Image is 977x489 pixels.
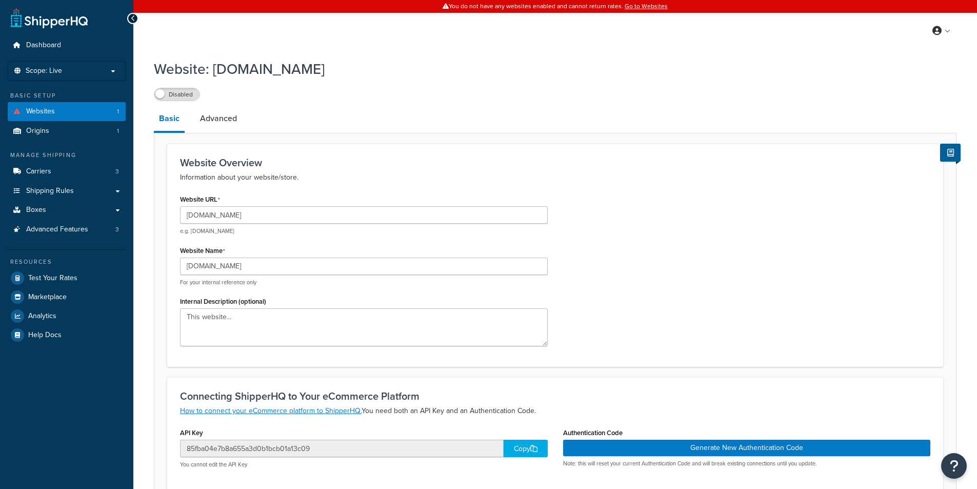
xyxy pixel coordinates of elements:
a: Basic [154,106,185,133]
span: Dashboard [26,41,61,50]
span: 3 [115,167,119,176]
span: 3 [115,225,119,234]
a: Go to Websites [625,2,668,11]
a: Marketplace [8,288,126,306]
div: Copy [504,440,548,457]
span: 1 [117,107,119,116]
a: Dashboard [8,36,126,55]
a: Carriers3 [8,162,126,181]
span: Shipping Rules [26,187,74,195]
a: Help Docs [8,326,126,344]
span: Test Your Rates [28,274,77,283]
span: Advanced Features [26,225,88,234]
label: API Key [180,429,203,437]
label: Authentication Code [563,429,623,437]
li: Origins [8,122,126,141]
a: Test Your Rates [8,269,126,287]
li: Carriers [8,162,126,181]
a: Boxes [8,201,126,220]
span: Marketplace [28,293,67,302]
a: Advanced [195,106,242,131]
p: You cannot edit the API Key [180,461,548,468]
h3: Connecting ShipperHQ to Your eCommerce Platform [180,390,930,402]
h3: Website Overview [180,157,930,168]
span: Websites [26,107,55,116]
div: Manage Shipping [8,151,126,160]
span: Carriers [26,167,51,176]
span: Boxes [26,206,46,214]
span: Analytics [28,312,56,321]
div: Resources [8,258,126,266]
label: Internal Description (optional) [180,298,266,305]
button: Generate New Authentication Code [563,440,931,456]
div: Basic Setup [8,91,126,100]
a: Websites1 [8,102,126,121]
h1: Website: [DOMAIN_NAME] [154,59,944,79]
button: Open Resource Center [941,453,967,479]
label: Disabled [154,88,200,101]
p: You need both an API Key and an Authentication Code. [180,405,930,417]
p: For your internal reference only [180,279,548,286]
p: Note: this will reset your current Authentication Code and will break existing connections until ... [563,460,931,467]
textarea: This website... [180,308,548,346]
a: Analytics [8,307,126,325]
li: Advanced Features [8,220,126,239]
a: Advanced Features3 [8,220,126,239]
span: Help Docs [28,331,62,340]
button: Show Help Docs [940,144,961,162]
span: Scope: Live [26,67,62,75]
label: Website Name [180,247,225,255]
a: Shipping Rules [8,182,126,201]
span: Origins [26,127,49,135]
p: Information about your website/store. [180,171,930,184]
a: Origins1 [8,122,126,141]
a: How to connect your eCommerce platform to ShipperHQ. [180,405,362,416]
span: 1 [117,127,119,135]
p: e.g. [DOMAIN_NAME] [180,227,548,235]
label: Website URL [180,195,220,204]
